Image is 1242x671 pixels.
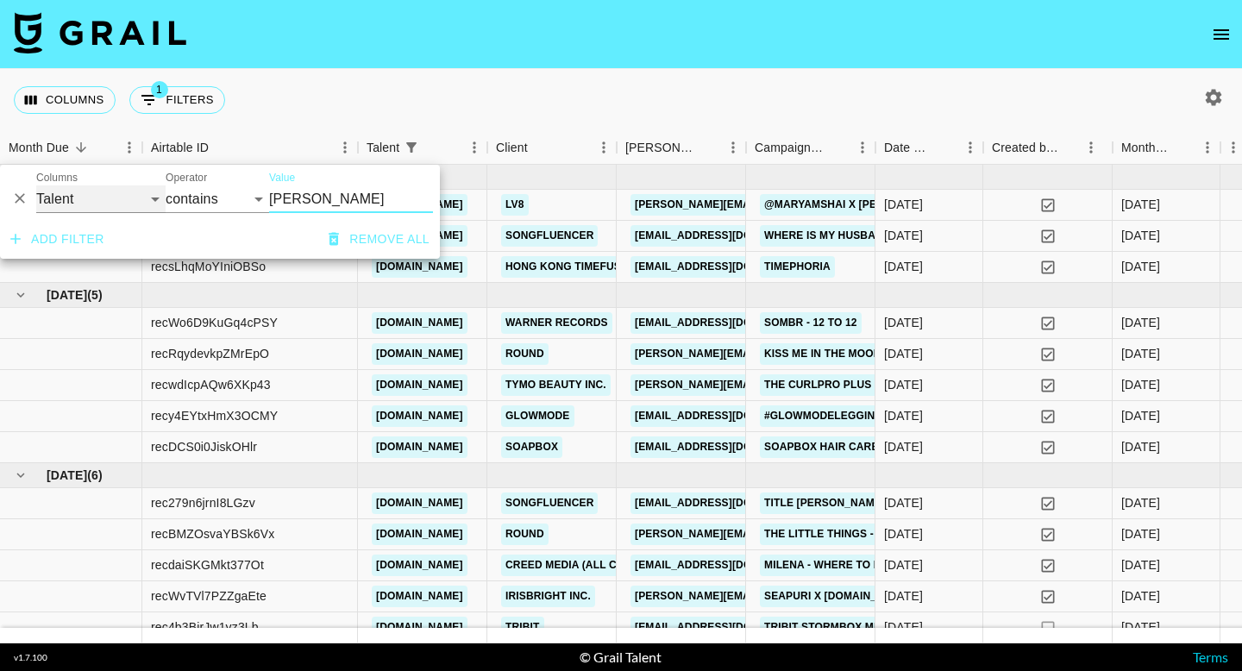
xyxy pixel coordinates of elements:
a: [DOMAIN_NAME] [372,374,467,396]
div: Jul '25 [1121,525,1160,542]
div: rec279n6jrnI8LGzv [151,494,255,511]
div: 14/8/2025 [884,438,923,455]
div: 12/7/2025 [884,525,923,542]
button: Sort [933,135,957,160]
a: Kiss Me In The Moonlight - [PERSON_NAME] [760,343,1015,365]
a: the CURLPRO PLUS campaign [760,374,936,396]
a: Where Is My Husband - RAYE [760,225,933,247]
div: 5/8/2025 [884,314,923,331]
a: [EMAIL_ADDRESS][DOMAIN_NAME] [630,225,824,247]
div: Jul '25 [1121,556,1160,574]
div: Jul '25 [1121,618,1160,636]
button: Menu [720,135,746,160]
div: Date Created [884,131,933,165]
div: Created by Grail Team [983,131,1113,165]
span: ( 6 ) [87,467,103,484]
div: Aug '25 [1121,407,1160,424]
a: [EMAIL_ADDRESS][DOMAIN_NAME] [630,256,824,278]
div: Month Due [1121,131,1170,165]
a: Milena - Where To Begin [760,555,911,576]
button: Sort [209,135,233,160]
span: [DATE] [47,467,87,484]
div: recy4EYtxHmX3OCMY [151,407,278,424]
div: Jul '25 [1121,587,1160,605]
a: The Little Things - [PERSON_NAME] [760,524,969,545]
div: recBMZOsvaYBSk6Vx [151,525,274,542]
button: Sort [825,135,850,160]
div: 4/9/2025 [884,227,923,244]
span: ( 5 ) [87,286,103,304]
div: 1 active filter [399,135,423,160]
a: Terms [1193,649,1228,665]
div: Created by Grail Team [992,131,1059,165]
a: Songfluencer [501,492,598,514]
div: Aug '25 [1121,314,1160,331]
div: 22/7/2025 [884,587,923,605]
div: 1/7/2025 [884,494,923,511]
a: Tribit [501,617,544,638]
button: open drawer [1204,17,1239,52]
span: 1 [151,81,168,98]
div: 7/8/2025 [884,345,923,362]
div: 14/8/2025 [884,407,923,424]
a: [EMAIL_ADDRESS][DOMAIN_NAME] [630,617,824,638]
a: Hong Kong TimeFusion Limited [501,256,689,278]
div: Campaign (Type) [746,131,875,165]
div: Jul '25 [1121,494,1160,511]
a: Seapuri x [DOMAIN_NAME] [760,586,915,607]
div: Month Due [1113,131,1220,165]
div: recDCS0i0JiskOHlr [151,438,257,455]
a: [EMAIL_ADDRESS][DOMAIN_NAME] [630,492,824,514]
div: recwdIcpAQw6XKp43 [151,376,271,393]
button: Delete [7,185,33,211]
button: Sort [528,135,552,160]
a: LV8 [501,194,529,216]
div: Client [496,131,528,165]
button: hide children [9,463,33,487]
a: [DOMAIN_NAME] [372,586,467,607]
label: Columns [36,171,78,185]
div: Airtable ID [142,131,358,165]
div: 9/9/2025 [884,196,923,213]
div: Campaign (Type) [755,131,825,165]
div: Client [487,131,617,165]
a: [EMAIL_ADDRESS][DOMAIN_NAME] [630,312,824,334]
div: recsLhqMoYIniOBSo [151,258,266,275]
div: © Grail Talent [580,649,662,666]
div: 31/7/2025 [884,556,923,574]
button: Select columns [14,86,116,114]
a: [DOMAIN_NAME] [372,312,467,334]
span: [DATE] [47,286,87,304]
a: [DOMAIN_NAME] [372,617,467,638]
a: Round [501,343,549,365]
button: Sort [423,135,448,160]
a: [PERSON_NAME][EMAIL_ADDRESS][DOMAIN_NAME] [630,586,912,607]
div: recdaiSKGMkt377Ot [151,556,264,574]
a: Title [PERSON_NAME] - (Phase 2) - [PERSON_NAME] [760,492,1050,514]
a: [DOMAIN_NAME] [372,343,467,365]
a: [PERSON_NAME][EMAIL_ADDRESS][DOMAIN_NAME] [630,524,912,545]
a: @maryamshai x [PERSON_NAME] // Brand Partnership [760,194,1079,216]
button: Add filter [3,223,111,255]
a: #GLOWMODEleggings CoreHold Leggings Campaign [760,405,1076,427]
div: 8/8/2025 [884,376,923,393]
input: Filter value [269,185,433,213]
a: [DOMAIN_NAME] [372,555,467,576]
button: Remove all [322,223,436,255]
div: Month Due [9,131,69,165]
div: v 1.7.100 [14,652,47,663]
a: Creed Media (All Campaigns) [501,555,681,576]
a: Songfluencer [501,225,598,247]
div: Date Created [875,131,983,165]
button: hide children [9,283,33,307]
button: Menu [591,135,617,160]
a: TYMO BEAUTY INC. [501,374,611,396]
a: GLOWMODE [501,405,574,427]
a: [EMAIL_ADDRESS][DOMAIN_NAME] [630,555,824,576]
button: Sort [1059,135,1083,160]
div: Airtable ID [151,131,209,165]
div: recWvTVl7PZZgaEte [151,587,267,605]
a: Round [501,524,549,545]
a: Warner Records [501,312,612,334]
a: TIMEPHORIA [760,256,835,278]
